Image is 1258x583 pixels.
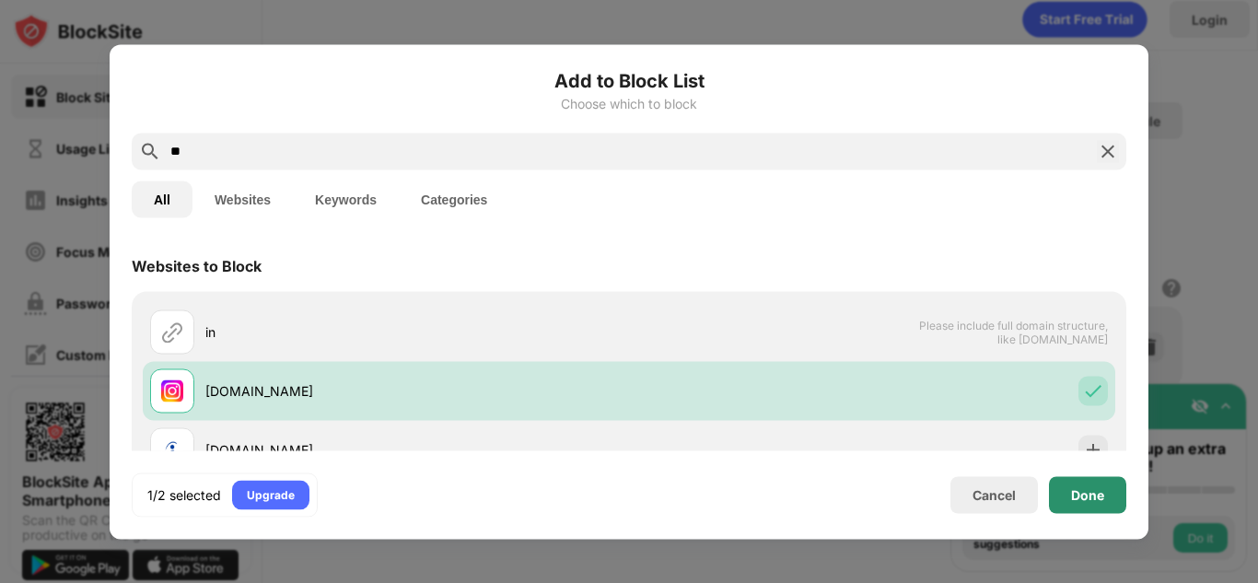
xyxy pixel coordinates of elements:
[205,381,629,401] div: [DOMAIN_NAME]
[161,379,183,402] img: favicons
[205,440,629,460] div: [DOMAIN_NAME]
[161,321,183,343] img: url.svg
[192,181,293,217] button: Websites
[147,485,221,504] div: 1/2 selected
[132,181,192,217] button: All
[139,140,161,162] img: search.svg
[399,181,509,217] button: Categories
[132,66,1126,94] h6: Add to Block List
[247,485,295,504] div: Upgrade
[1071,487,1104,502] div: Done
[1097,140,1119,162] img: search-close
[132,256,262,274] div: Websites to Block
[132,96,1126,111] div: Choose which to block
[205,322,629,342] div: in
[973,487,1016,503] div: Cancel
[293,181,399,217] button: Keywords
[161,438,183,461] img: favicons
[918,318,1108,345] span: Please include full domain structure, like [DOMAIN_NAME]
